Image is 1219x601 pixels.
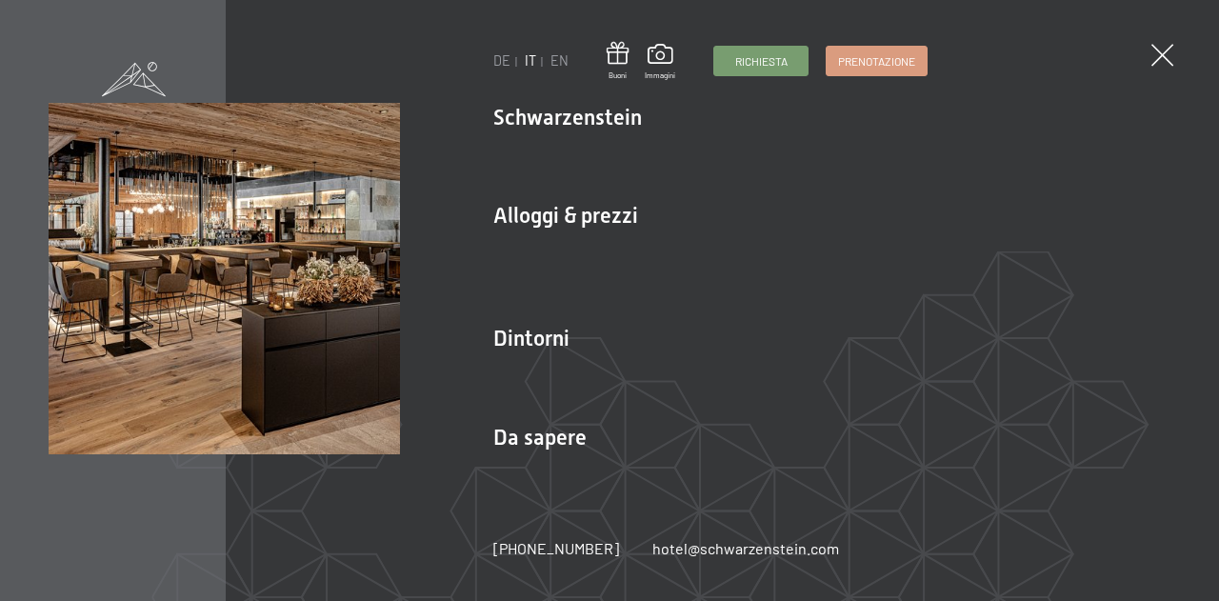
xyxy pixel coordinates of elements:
[838,53,915,70] span: Prenotazione
[607,42,629,81] a: Buoni
[652,538,839,559] a: hotel@schwarzenstein.com
[550,52,569,69] a: EN
[607,70,629,81] span: Buoni
[493,52,510,69] a: DE
[525,52,536,69] a: IT
[714,47,808,75] a: Richiesta
[645,70,675,81] span: Immagini
[827,47,927,75] a: Prenotazione
[493,538,619,559] a: [PHONE_NUMBER]
[493,539,619,557] span: [PHONE_NUMBER]
[645,44,675,80] a: Immagini
[735,53,788,70] span: Richiesta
